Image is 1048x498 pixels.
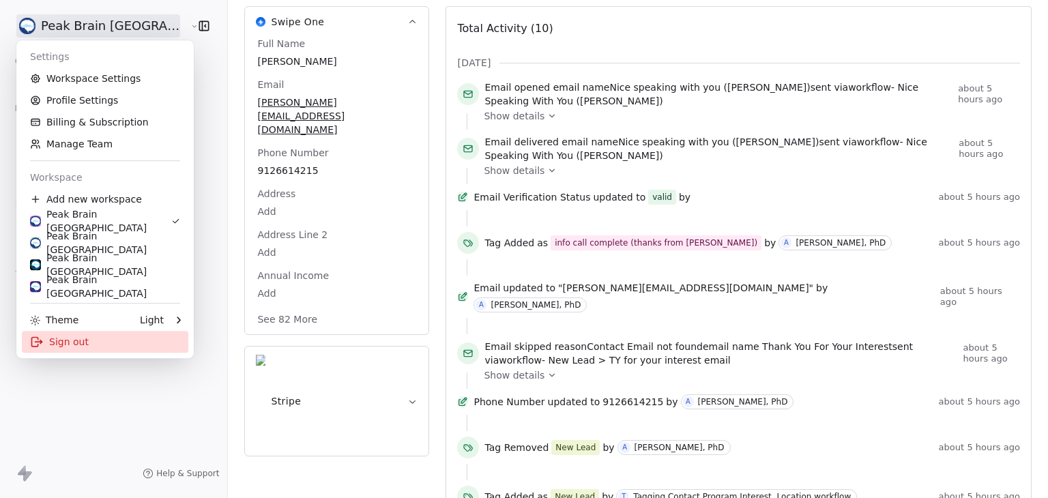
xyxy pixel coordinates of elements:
[22,111,188,133] a: Billing & Subscription
[22,166,188,188] div: Workspace
[22,89,188,111] a: Profile Settings
[30,251,180,278] div: Peak Brain [GEOGRAPHIC_DATA]
[140,313,164,327] div: Light
[22,133,188,155] a: Manage Team
[22,331,188,353] div: Sign out
[30,281,41,292] img: Peak%20Brain%20Logo.png
[30,313,78,327] div: Theme
[22,188,188,210] div: Add new workspace
[30,229,180,257] div: Peak Brain [GEOGRAPHIC_DATA]
[30,207,171,235] div: Peak Brain [GEOGRAPHIC_DATA]
[22,68,188,89] a: Workspace Settings
[30,273,180,300] div: Peak Brain [GEOGRAPHIC_DATA]
[30,259,41,270] img: Peak%20brain.png
[30,216,41,226] img: Peak%20Brain%20Logo.png
[30,237,41,248] img: peakbrain_logo.jpg
[22,46,188,68] div: Settings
